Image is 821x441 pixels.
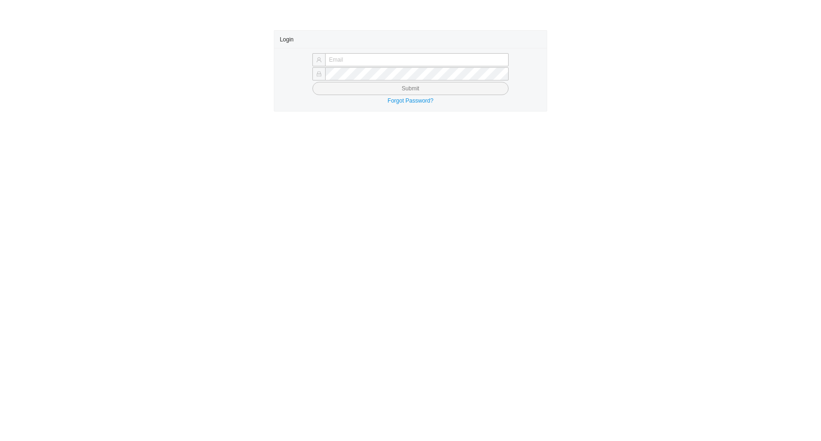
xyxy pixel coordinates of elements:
[388,97,433,104] a: Forgot Password?
[312,82,509,95] button: Submit
[316,57,322,63] span: user
[325,53,509,66] input: Email
[280,31,542,48] div: Login
[316,71,322,77] span: lock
